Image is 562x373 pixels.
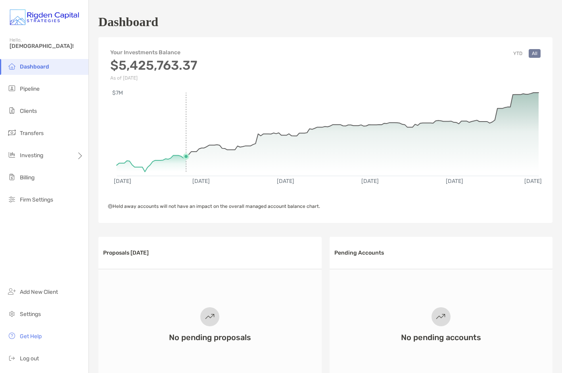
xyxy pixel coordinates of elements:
[361,178,379,184] text: [DATE]
[277,178,294,184] text: [DATE]
[7,287,17,296] img: add_new_client icon
[7,172,17,182] img: billing icon
[524,178,542,184] text: [DATE]
[110,75,197,81] p: As of [DATE]
[529,49,541,58] button: All
[112,89,123,96] text: $7M
[192,178,210,184] text: [DATE]
[334,249,384,256] h3: Pending Accounts
[20,196,53,203] span: Firm Settings
[510,49,526,58] button: YTD
[7,194,17,204] img: firm-settings icon
[98,15,158,29] h1: Dashboard
[20,289,58,295] span: Add New Client
[7,128,17,137] img: transfers icon
[110,49,197,56] h4: Your Investments Balance
[446,178,463,184] text: [DATE]
[401,333,481,342] h3: No pending accounts
[20,355,39,362] span: Log out
[7,309,17,318] img: settings icon
[20,174,35,181] span: Billing
[7,331,17,341] img: get-help icon
[7,84,17,93] img: pipeline icon
[20,86,40,92] span: Pipeline
[20,311,41,318] span: Settings
[20,108,37,114] span: Clients
[10,43,84,49] span: [DEMOGRAPHIC_DATA]!
[20,130,44,137] span: Transfers
[110,58,197,73] h3: $5,425,763.37
[20,333,42,340] span: Get Help
[108,204,320,209] span: Held away accounts will not have an impact on the overall managed account balance chart.
[7,150,17,160] img: investing icon
[103,249,149,256] h3: Proposals [DATE]
[20,152,43,159] span: Investing
[169,333,251,342] h3: No pending proposals
[20,63,49,70] span: Dashboard
[7,61,17,71] img: dashboard icon
[7,353,17,363] img: logout icon
[114,178,131,184] text: [DATE]
[7,106,17,115] img: clients icon
[10,3,79,32] img: Zoe Logo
